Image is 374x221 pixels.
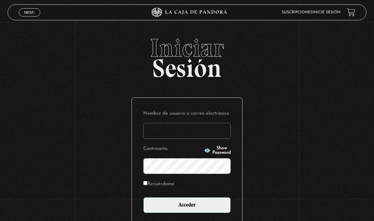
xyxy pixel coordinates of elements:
a: View your shopping cart [347,8,355,17]
input: Acceder [143,197,231,213]
label: Nombre de usuario o correo electrónico [143,109,231,118]
button: Show Password [204,146,231,155]
input: Recuérdame [143,181,147,185]
span: Show Password [212,146,231,155]
h2: Sesión [8,35,367,76]
label: Contraseña [143,144,202,153]
span: Cerrar [22,16,37,20]
span: Iniciar [8,35,367,61]
a: Inicie sesión [313,10,340,14]
a: Suscripciones [282,10,313,14]
span: Menu [24,10,35,14]
label: Recuérdame [143,180,174,188]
